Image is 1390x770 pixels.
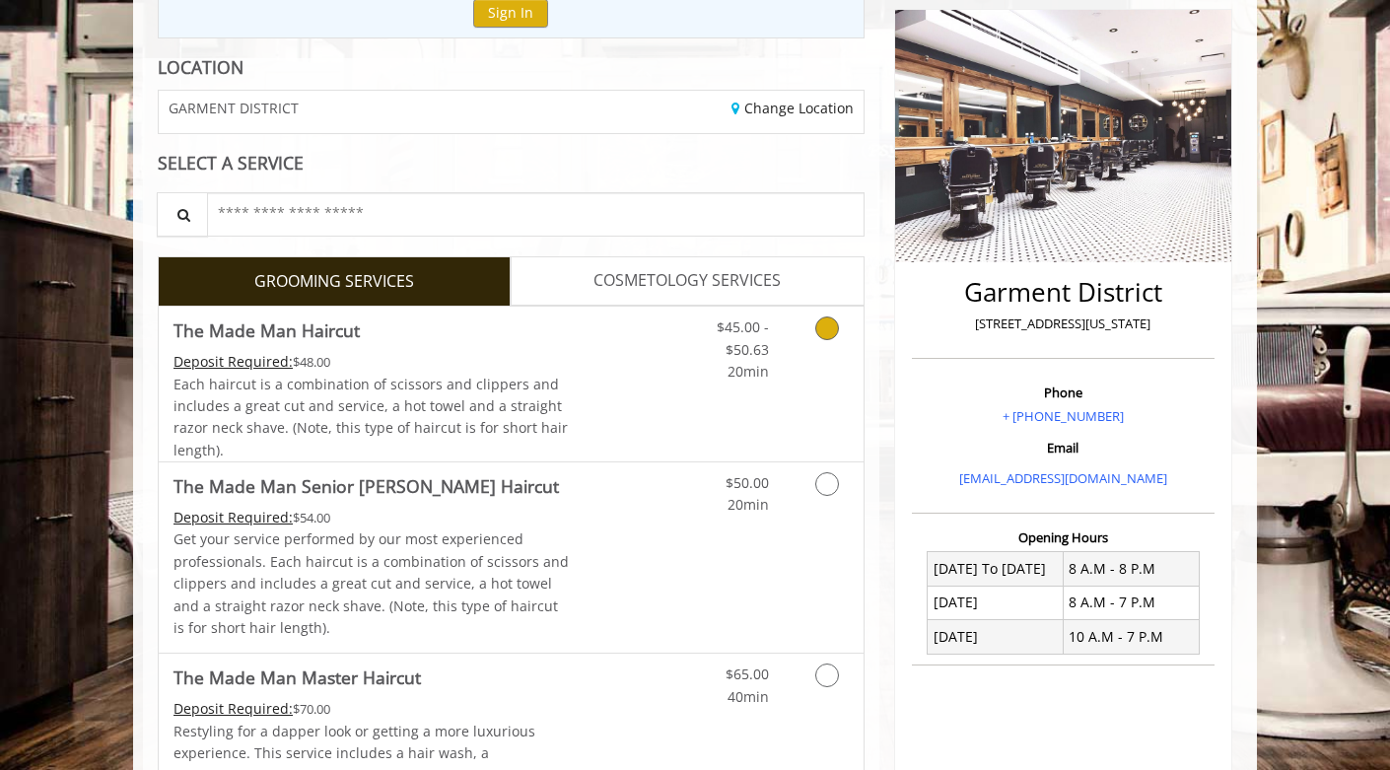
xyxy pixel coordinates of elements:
[717,317,769,358] span: $45.00 - $50.63
[174,528,570,639] p: Get your service performed by our most experienced professionals. Each haircut is a combination o...
[917,441,1210,455] h3: Email
[174,316,360,344] b: The Made Man Haircut
[174,664,421,691] b: The Made Man Master Haircut
[174,508,293,526] span: This service needs some Advance to be paid before we block your appointment
[169,101,299,115] span: GARMENT DISTRICT
[174,507,570,528] div: $54.00
[254,269,414,295] span: GROOMING SERVICES
[174,472,559,500] b: The Made Man Senior [PERSON_NAME] Haircut
[1063,552,1199,586] td: 8 A.M - 8 P.M
[928,586,1064,619] td: [DATE]
[174,351,570,373] div: $48.00
[917,278,1210,307] h2: Garment District
[1063,586,1199,619] td: 8 A.M - 7 P.M
[959,469,1167,487] a: [EMAIL_ADDRESS][DOMAIN_NAME]
[728,362,769,381] span: 20min
[917,314,1210,334] p: [STREET_ADDRESS][US_STATE]
[1063,620,1199,654] td: 10 A.M - 7 P.M
[1003,407,1124,425] a: + [PHONE_NUMBER]
[174,698,570,720] div: $70.00
[157,192,208,237] button: Service Search
[912,530,1215,544] h3: Opening Hours
[158,55,243,79] b: LOCATION
[928,552,1064,586] td: [DATE] To [DATE]
[726,665,769,683] span: $65.00
[174,375,568,459] span: Each haircut is a combination of scissors and clippers and includes a great cut and service, a ho...
[728,495,769,514] span: 20min
[917,385,1210,399] h3: Phone
[174,352,293,371] span: This service needs some Advance to be paid before we block your appointment
[928,620,1064,654] td: [DATE]
[726,473,769,492] span: $50.00
[731,99,854,117] a: Change Location
[593,268,781,294] span: COSMETOLOGY SERVICES
[174,699,293,718] span: This service needs some Advance to be paid before we block your appointment
[158,154,865,173] div: SELECT A SERVICE
[728,687,769,706] span: 40min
